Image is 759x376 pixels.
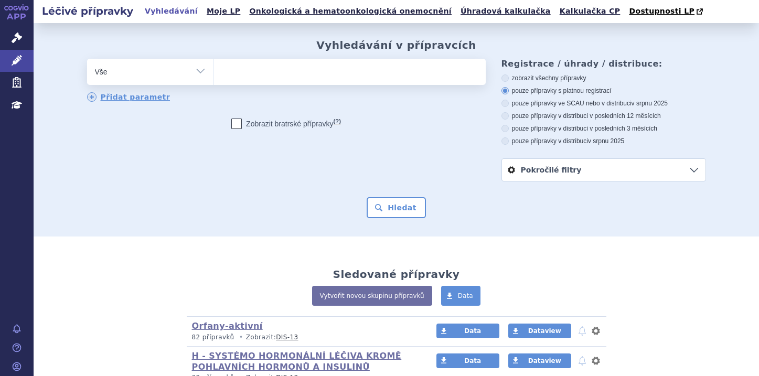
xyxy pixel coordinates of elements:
label: pouze přípravky ve SCAU nebo v distribuci [501,99,706,108]
button: Hledat [367,197,426,218]
button: nastavení [591,354,601,367]
i: • [237,333,246,342]
a: Vyhledávání [142,4,201,18]
h2: Léčivé přípravky [34,4,142,18]
label: pouze přípravky v distribuci [501,137,706,145]
button: nastavení [591,325,601,337]
a: Data [441,286,481,306]
a: Přidat parametr [87,92,170,102]
a: Orfany-aktivní [192,321,263,331]
a: Data [436,353,499,368]
label: pouze přípravky s platnou registrací [501,87,706,95]
a: Pokročilé filtry [502,159,705,181]
label: pouze přípravky v distribuci v posledních 3 měsících [501,124,706,133]
p: Zobrazit: [192,333,417,342]
a: H - SYSTÉMO HORMONÁLNÍ LÉČIVA KROMĚ POHLAVNÍCH HORMONŮ A INSULINŮ [192,351,402,372]
a: Kalkulačka CP [557,4,624,18]
span: v srpnu 2025 [588,137,624,145]
span: Dostupnosti LP [629,7,694,15]
button: notifikace [577,354,587,367]
abbr: (?) [334,118,341,125]
label: pouze přípravky v distribuci v posledních 12 měsících [501,112,706,120]
a: Dostupnosti LP [626,4,708,19]
h2: Vyhledávání v přípravcích [316,39,476,51]
a: Vytvořit novou skupinu přípravků [312,286,432,306]
h3: Registrace / úhrady / distribuce: [501,59,706,69]
span: Data [458,292,473,299]
span: Dataview [528,327,561,335]
button: notifikace [577,325,587,337]
a: Dataview [508,353,571,368]
a: Moje LP [204,4,243,18]
span: 82 přípravků [192,334,234,341]
label: zobrazit všechny přípravky [501,74,706,82]
span: Data [464,357,481,364]
h2: Sledované přípravky [333,268,460,281]
a: Dataview [508,324,571,338]
span: v srpnu 2025 [632,100,668,107]
a: Úhradová kalkulačka [457,4,554,18]
span: Dataview [528,357,561,364]
a: DIS-13 [276,334,298,341]
a: Onkologická a hematoonkologická onemocnění [246,4,455,18]
label: Zobrazit bratrské přípravky [231,119,341,129]
a: Data [436,324,499,338]
span: Data [464,327,481,335]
